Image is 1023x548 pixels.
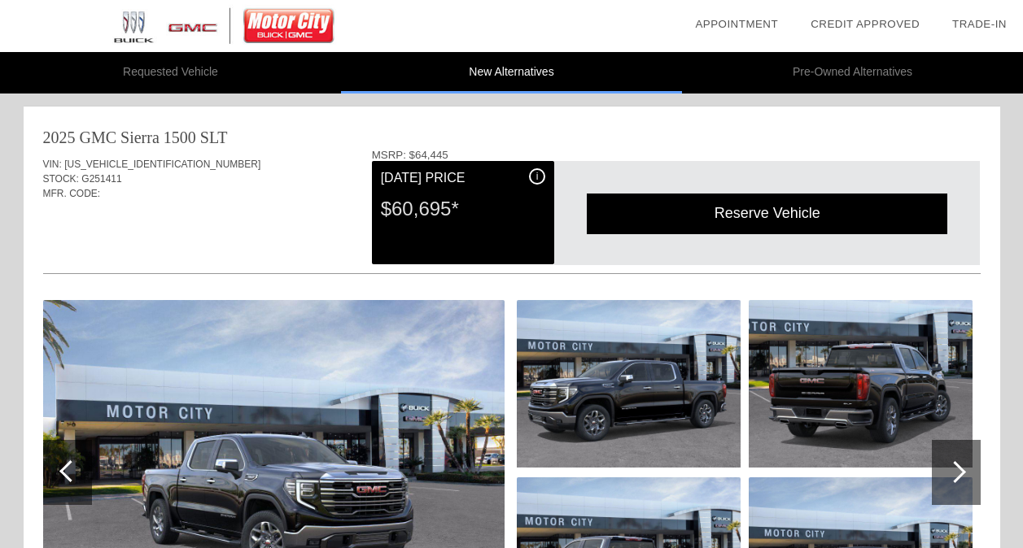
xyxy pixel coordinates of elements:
[529,168,545,185] div: i
[517,300,741,468] img: 9522e0ab25714727cb93d6a7ef71491dx.jpg
[43,225,981,251] div: Quoted on [DATE] 3:51:17 PM
[372,149,981,161] div: MSRP: $64,445
[749,300,973,468] img: caecf5948ace74a51f9fe5fb0faa4449x.jpg
[200,126,228,149] div: SLT
[81,173,121,185] span: G251411
[43,126,196,149] div: 2025 GMC Sierra 1500
[341,52,682,94] li: New Alternatives
[43,173,79,185] span: STOCK:
[43,188,101,199] span: MFR. CODE:
[43,159,62,170] span: VIN:
[381,188,545,230] div: $60,695*
[811,18,920,30] a: Credit Approved
[695,18,778,30] a: Appointment
[64,159,260,170] span: [US_VEHICLE_IDENTIFICATION_NUMBER]
[381,168,545,188] div: [DATE] Price
[682,52,1023,94] li: Pre-Owned Alternatives
[952,18,1007,30] a: Trade-In
[587,194,947,233] div: Reserve Vehicle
